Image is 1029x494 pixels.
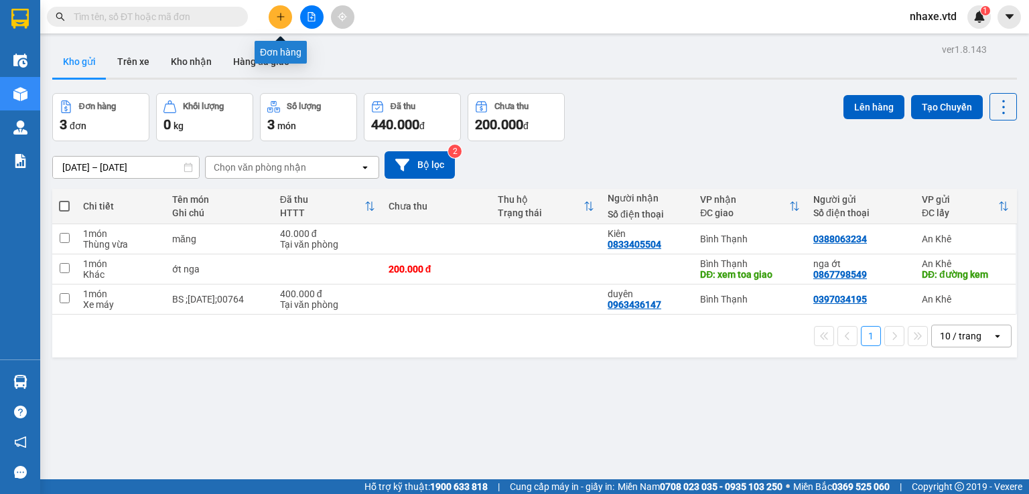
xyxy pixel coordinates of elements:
div: Chọn văn phòng nhận [214,161,306,174]
svg: open [992,331,1003,341]
span: món [277,120,296,131]
div: An Khê [922,294,1009,305]
span: notification [14,436,27,448]
div: Số lượng [287,102,321,111]
button: Kho nhận [160,46,222,78]
div: Bình Thạnh [700,258,800,269]
button: Trên xe [107,46,160,78]
img: solution-icon [13,154,27,168]
div: 0867798549 [813,269,867,280]
div: Bình Thạnh [700,294,800,305]
img: warehouse-icon [13,120,27,135]
div: Thu hộ [498,194,584,205]
button: Bộ lọc [385,151,455,179]
div: nga ớt [813,258,908,269]
span: plus [276,12,285,21]
div: DĐ: xem toa giao [700,269,800,280]
button: plus [269,5,292,29]
span: message [14,466,27,479]
div: ver 1.8.143 [942,42,987,57]
span: nhaxe.vtd [899,8,967,25]
input: Tìm tên, số ĐT hoặc mã đơn [74,9,232,24]
sup: 1 [981,6,990,15]
div: Người nhận [608,193,687,203]
svg: open [360,162,370,173]
button: Đã thu440.000đ [364,93,461,141]
div: BS ;81AD;00764 [172,294,267,305]
span: 3 [60,116,67,133]
div: VP gửi [922,194,998,205]
span: Cung cấp máy in - giấy in: [510,479,614,494]
th: Toggle SortBy [693,189,807,224]
span: | [900,479,902,494]
button: file-add [300,5,324,29]
div: Số điện thoại [608,209,687,220]
div: 400.000 đ [280,289,375,299]
img: logo-vxr [11,9,29,29]
div: VP nhận [700,194,789,205]
div: Chi tiết [83,201,159,212]
div: Khối lượng [183,102,224,111]
img: warehouse-icon [13,375,27,389]
span: Miền Nam [618,479,782,494]
img: warehouse-icon [13,54,27,68]
div: 10 / trang [940,329,981,343]
button: Số lượng3món [260,93,357,141]
div: Khác [83,269,159,280]
div: ĐC lấy [922,208,998,218]
span: aim [338,12,347,21]
div: 1 món [83,228,159,239]
button: Đơn hàng3đơn [52,93,149,141]
div: ớt nga [172,264,267,274]
input: Select a date range. [53,157,199,178]
span: caret-down [1004,11,1016,23]
span: 0 [163,116,171,133]
th: Toggle SortBy [915,189,1016,224]
div: An Khê [922,258,1009,269]
div: Tại văn phòng [280,239,375,250]
span: Miền Bắc [793,479,890,494]
div: 200.000 đ [389,264,485,274]
div: 0833405504 [608,239,661,250]
div: 1 món [83,258,159,269]
div: Số điện thoại [813,208,908,218]
div: Xe máy [83,299,159,310]
div: Bình Thạnh [700,234,800,244]
span: search [56,12,65,21]
span: Hỗ trợ kỹ thuật: [364,479,488,494]
div: DĐ: đường kem [922,269,1009,280]
div: Thùng vừa [83,239,159,250]
div: HTTT [280,208,364,218]
div: An Khê [922,234,1009,244]
div: 0388063234 [813,234,867,244]
div: Tên món [172,194,267,205]
button: Kho gửi [52,46,107,78]
div: Đã thu [391,102,415,111]
div: Kiên [608,228,687,239]
span: kg [174,120,184,131]
button: aim [331,5,354,29]
span: file-add [307,12,316,21]
button: Chưa thu200.000đ [468,93,565,141]
div: Đơn hàng [79,102,116,111]
span: copyright [955,482,964,491]
div: Trạng thái [498,208,584,218]
div: Đã thu [280,194,364,205]
span: question-circle [14,406,27,418]
th: Toggle SortBy [273,189,382,224]
div: Chưa thu [494,102,529,111]
div: Ghi chú [172,208,267,218]
span: 3 [267,116,275,133]
div: 1 món [83,289,159,299]
div: Tại văn phòng [280,299,375,310]
strong: 0708 023 035 - 0935 103 250 [660,481,782,492]
div: 0963436147 [608,299,661,310]
img: icon-new-feature [973,11,985,23]
strong: 0369 525 060 [832,481,890,492]
div: duyên [608,289,687,299]
button: Hàng đã giao [222,46,300,78]
div: Chưa thu [389,201,485,212]
button: Khối lượng0kg [156,93,253,141]
span: đ [523,120,529,131]
span: 1 [983,6,987,15]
